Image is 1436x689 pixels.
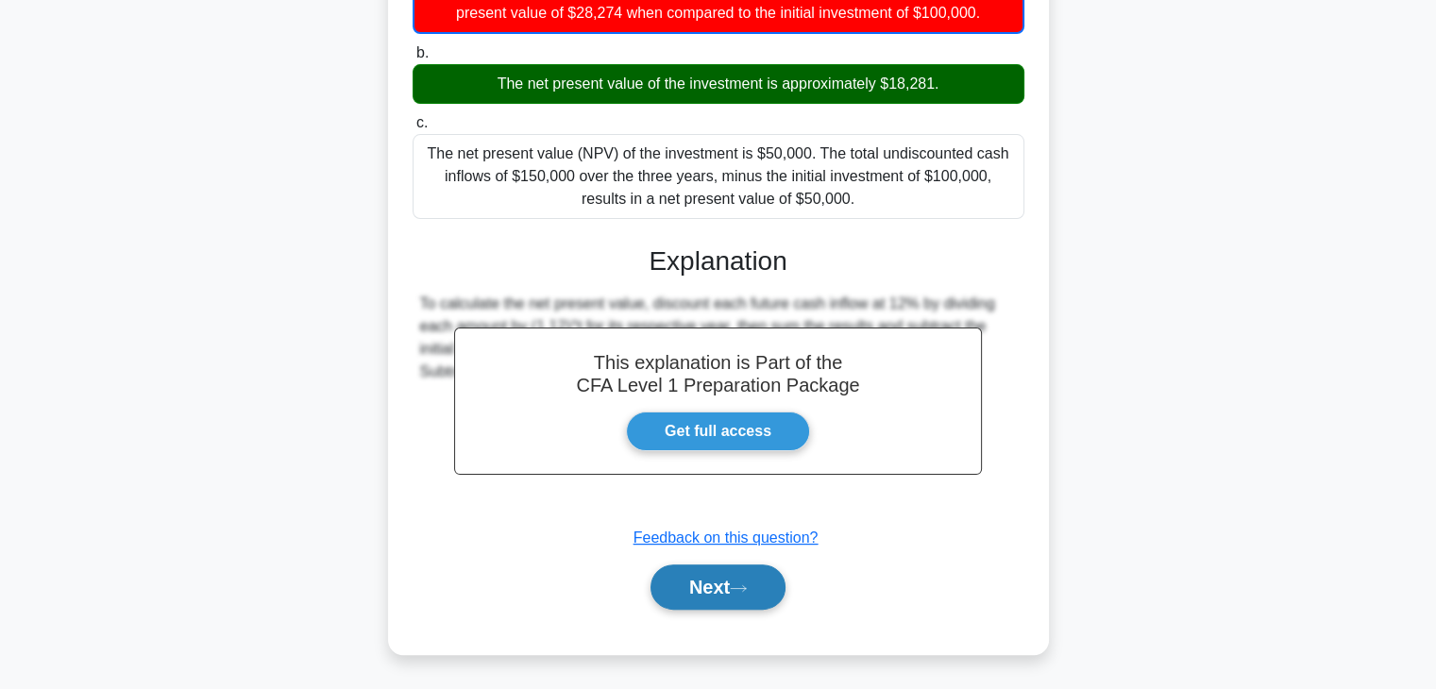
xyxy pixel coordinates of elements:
span: c. [416,114,428,130]
button: Next [650,564,786,610]
a: Feedback on this question? [634,529,819,546]
span: b. [416,44,429,60]
div: To calculate the net present value, discount each future cash inflow at 12% by dividing each amou... [420,293,1017,383]
h3: Explanation [424,245,1013,277]
a: Get full access [626,412,810,451]
div: The net present value of the investment is approximately $18,281. [413,64,1024,104]
div: The net present value (NPV) of the investment is $50,000. The total undiscounted cash inflows of ... [413,134,1024,219]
